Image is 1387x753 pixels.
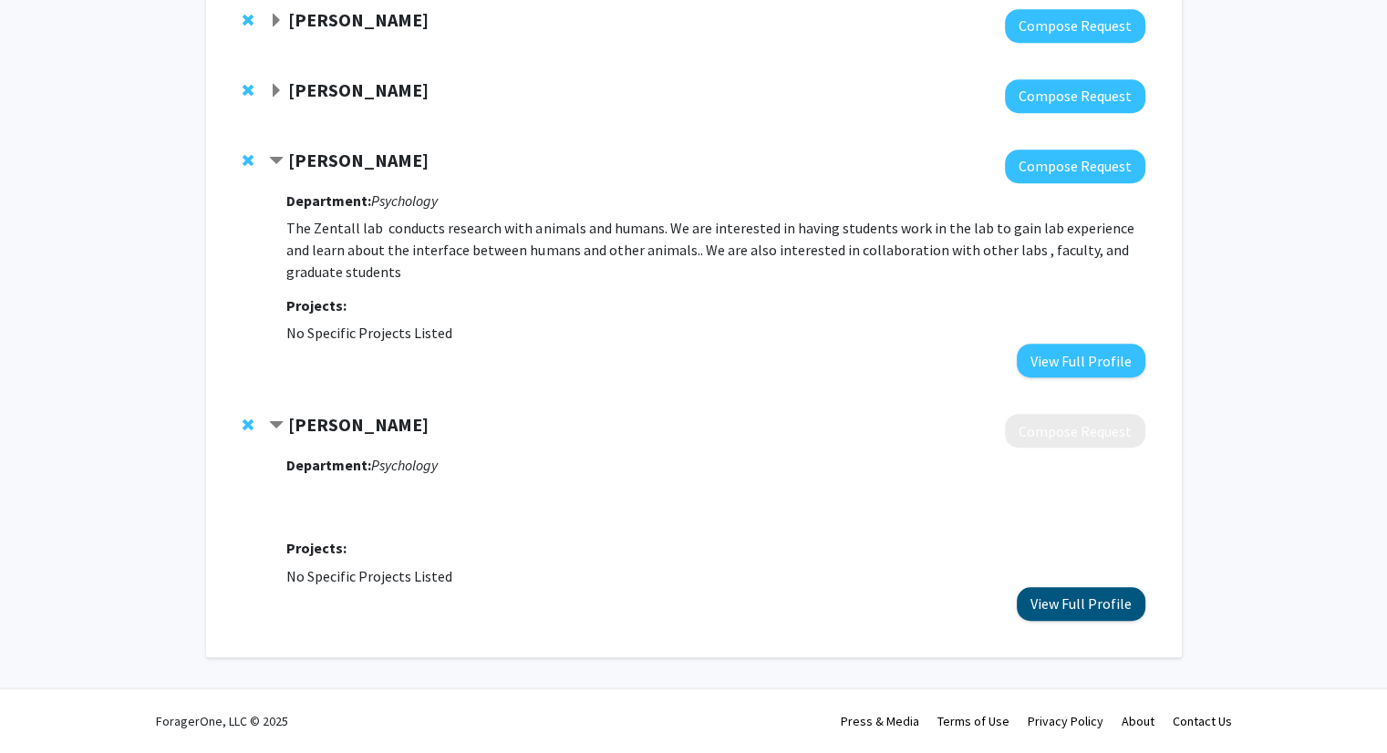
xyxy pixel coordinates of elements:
[286,539,347,557] strong: Projects:
[286,567,452,585] span: No Specific Projects Listed
[286,191,371,210] strong: Department:
[1173,713,1232,729] a: Contact Us
[269,84,284,98] span: Expand Martha Tillson Bookmark
[1005,414,1145,448] button: Compose Request to Mark Fillmore
[1028,713,1103,729] a: Privacy Policy
[841,713,919,729] a: Press & Media
[156,689,288,753] div: ForagerOne, LLC © 2025
[269,14,284,28] span: Expand Jessica Bray Bookmark
[1122,713,1154,729] a: About
[1005,79,1145,113] button: Compose Request to Martha Tillson
[371,191,438,210] i: Psychology
[1005,150,1145,183] button: Compose Request to Thomas Zentall
[269,418,284,433] span: Contract Mark Fillmore Bookmark
[1017,587,1145,621] button: View Full Profile
[937,713,1009,729] a: Terms of Use
[286,217,1144,283] p: The Zentall lab conducts research with animals and humans. We are interested in having students w...
[243,418,254,432] span: Remove Mark Fillmore from bookmarks
[288,413,429,436] strong: [PERSON_NAME]
[243,13,254,27] span: Remove Jessica Bray from bookmarks
[286,296,347,315] strong: Projects:
[288,149,429,171] strong: [PERSON_NAME]
[243,153,254,168] span: Remove Thomas Zentall from bookmarks
[288,78,429,101] strong: [PERSON_NAME]
[243,83,254,98] span: Remove Martha Tillson from bookmarks
[286,324,452,342] span: No Specific Projects Listed
[1005,9,1145,43] button: Compose Request to Jessica Bray
[286,456,371,474] strong: Department:
[1017,344,1145,377] button: View Full Profile
[14,671,78,739] iframe: Chat
[269,154,284,169] span: Contract Thomas Zentall Bookmark
[288,8,429,31] strong: [PERSON_NAME]
[371,456,438,474] i: Psychology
